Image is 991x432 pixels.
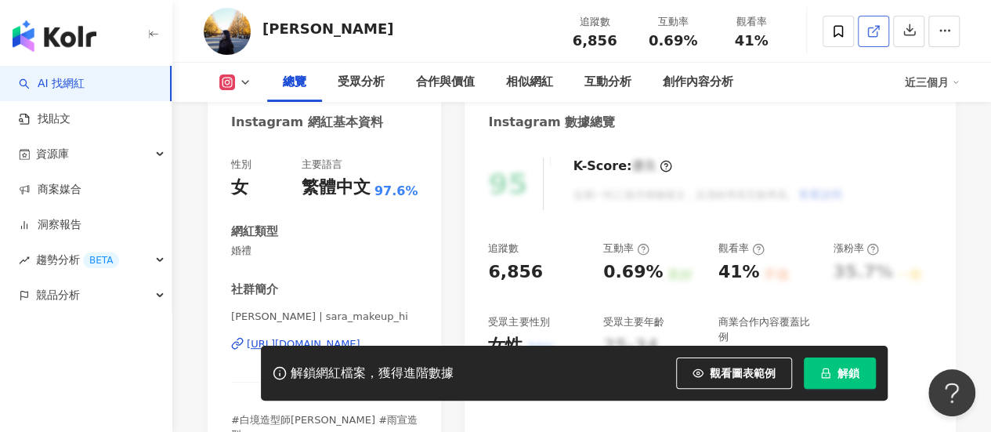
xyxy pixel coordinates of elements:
[488,241,519,256] div: 追蹤數
[416,73,475,92] div: 合作與價值
[291,365,454,382] div: 解鎖網紅檔案，獲得進階數據
[231,158,251,172] div: 性別
[804,358,876,389] button: 解鎖
[36,136,69,172] span: 資源庫
[722,14,781,30] div: 觀看率
[283,73,306,92] div: 總覽
[565,14,624,30] div: 追蹤數
[734,33,768,49] span: 41%
[506,73,553,92] div: 相似網紅
[603,241,649,256] div: 互動率
[19,111,71,127] a: 找貼文
[905,70,960,95] div: 近三個月
[231,281,278,298] div: 社群簡介
[204,8,251,55] img: KOL Avatar
[573,32,617,49] span: 6,856
[676,358,792,389] button: 觀看圖表範例
[19,217,81,233] a: 洞察報告
[247,337,360,351] div: [URL][DOMAIN_NAME]
[262,19,393,38] div: [PERSON_NAME]
[643,14,703,30] div: 互動率
[488,260,543,285] div: 6,856
[231,244,418,258] span: 婚禮
[573,158,672,175] div: K-Score :
[837,367,859,379] span: 解鎖
[718,260,760,285] div: 41%
[231,337,418,351] a: [URL][DOMAIN_NAME]
[488,334,523,358] div: 女性
[13,20,96,52] img: logo
[649,33,697,49] span: 0.69%
[19,76,85,92] a: searchAI 找網紅
[302,158,342,172] div: 主要語言
[231,114,383,131] div: Instagram 網紅基本資料
[36,242,119,278] span: 趨勢分析
[83,252,119,268] div: BETA
[584,73,631,92] div: 互動分析
[36,278,80,313] span: 競品分析
[488,315,549,329] div: 受眾主要性別
[603,315,664,329] div: 受眾主要年齡
[663,73,733,92] div: 創作內容分析
[231,176,248,200] div: 女
[302,176,371,200] div: 繁體中文
[820,368,831,379] span: lock
[833,241,879,256] div: 漲粉率
[710,367,776,379] span: 觀看圖表範例
[19,255,30,266] span: rise
[338,73,385,92] div: 受眾分析
[231,310,418,324] span: [PERSON_NAME] | sara_makeup_hi
[374,183,418,200] span: 97.6%
[718,241,765,256] div: 觀看率
[488,114,615,131] div: Instagram 數據總覽
[718,315,818,343] div: 商業合作內容覆蓋比例
[231,223,278,240] div: 網紅類型
[603,260,663,285] div: 0.69%
[19,182,81,198] a: 商案媒合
